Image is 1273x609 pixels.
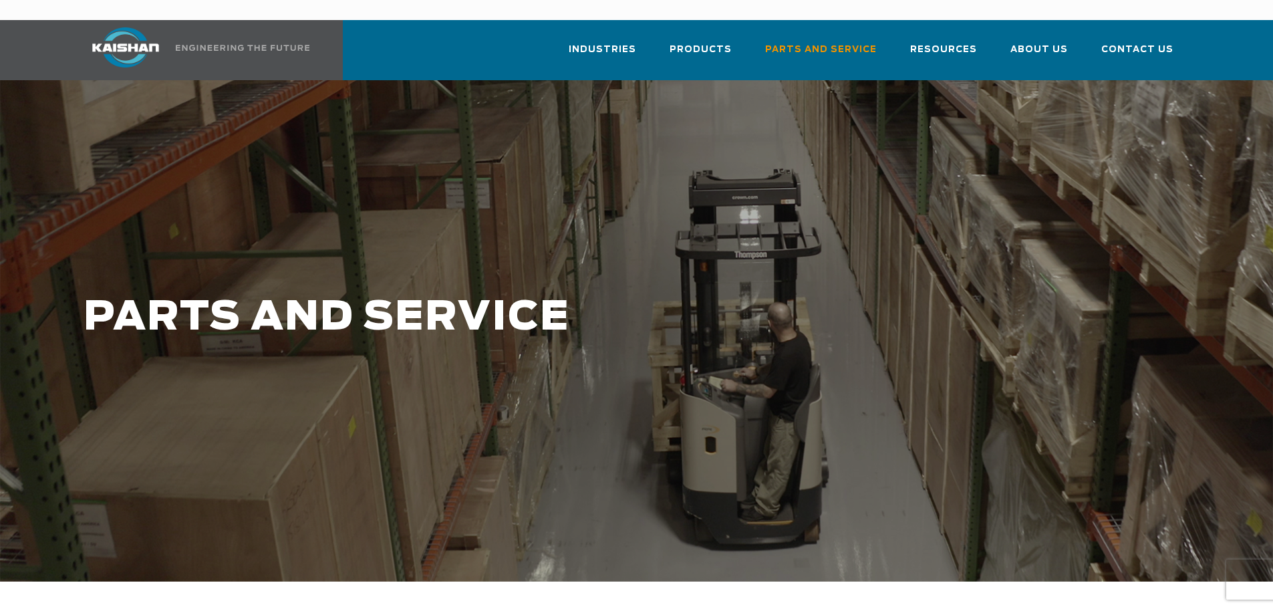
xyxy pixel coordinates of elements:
a: Industries [569,32,636,78]
a: Contact Us [1101,32,1173,78]
span: Resources [910,42,977,57]
a: Resources [910,32,977,78]
a: About Us [1010,32,1068,78]
img: Engineering the future [176,45,309,51]
span: Industries [569,42,636,57]
img: kaishan logo [76,27,176,68]
span: Products [670,42,732,57]
h1: PARTS AND SERVICE [84,295,1003,340]
span: About Us [1010,42,1068,57]
a: Products [670,32,732,78]
span: Contact Us [1101,42,1173,57]
a: Parts and Service [765,32,877,78]
a: Kaishan USA [76,20,312,80]
span: Parts and Service [765,42,877,57]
